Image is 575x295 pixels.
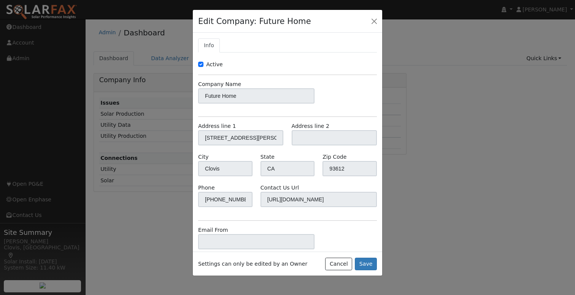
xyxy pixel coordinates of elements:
button: Save [355,258,377,271]
input: Active [198,62,203,67]
label: City [198,153,209,161]
label: Contact Us Url [260,184,299,192]
label: Company Name [198,80,241,88]
label: Active [206,61,223,69]
a: Info [198,38,220,53]
label: Email From [198,226,228,234]
span: Settings can only be edited by an Owner [198,260,307,268]
label: Address line 2 [292,122,329,130]
h4: Edit Company: Future Home [198,15,311,27]
label: Address line 1 [198,122,236,130]
button: Cancel [325,258,352,271]
label: Zip Code [322,153,346,161]
label: State [260,153,275,161]
label: Phone [198,184,215,192]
